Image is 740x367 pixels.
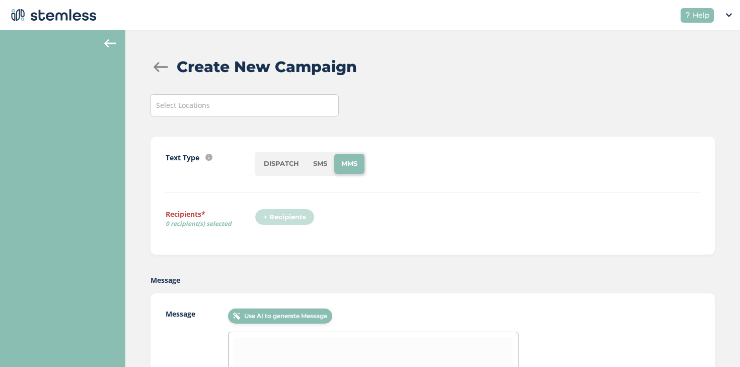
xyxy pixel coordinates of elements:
[244,312,327,321] span: Use AI to generate Message
[205,154,212,161] img: icon-info-236977d2.svg
[156,100,210,110] span: Select Locations
[8,5,97,25] img: logo-dark-0685b13c.svg
[334,154,364,174] li: MMS
[228,309,332,324] button: Use AI to generate Message
[693,10,710,21] span: Help
[690,319,740,367] iframe: Chat Widget
[166,219,255,228] span: 0 recipient(s) selected
[685,12,691,18] img: icon-help-white-03924b79.svg
[257,154,306,174] li: DISPATCH
[104,39,116,47] img: icon-arrow-back-accent-c549486e.svg
[177,55,357,78] h2: Create New Campaign
[726,13,732,17] img: icon_down-arrow-small-66adaf34.svg
[166,152,199,163] label: Text Type
[151,275,180,285] label: Message
[306,154,334,174] li: SMS
[166,209,255,232] label: Recipients*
